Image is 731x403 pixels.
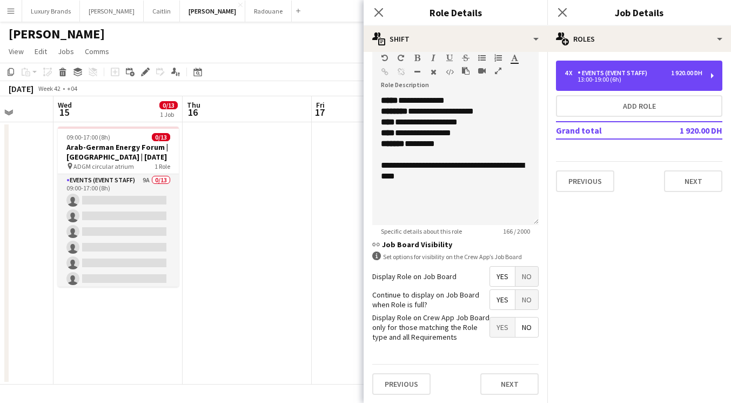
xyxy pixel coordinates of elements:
button: Ordered List [494,54,502,62]
button: HTML Code [446,68,453,76]
div: Set options for visibility on the Crew App’s Job Board [372,252,539,262]
span: 1 Role [155,162,170,170]
td: 1 920.00 DH [654,122,722,139]
button: Previous [372,373,431,395]
span: Edit [35,47,47,56]
span: 166 / 2000 [494,227,539,235]
div: +04 [67,84,77,93]
button: Bold [413,54,421,62]
span: No [515,290,538,309]
div: [DATE] [9,83,33,94]
span: No [515,267,538,286]
span: Jobs [58,47,74,56]
a: Edit [30,44,51,58]
span: 17 [314,106,325,118]
h3: Job Details [547,5,731,19]
span: View [9,47,24,56]
app-card-role: Events (Event Staff)9A0/1309:00-17:00 (8h) [58,174,179,399]
button: Italic [430,54,437,62]
td: Grand total [556,122,654,139]
div: 13:00-19:00 (6h) [565,77,702,82]
label: Display Role on Job Board [372,272,457,281]
button: Luxury Brands [22,1,80,22]
button: Next [480,373,539,395]
app-job-card: 09:00-17:00 (8h)0/13Arab-German Energy Forum | [GEOGRAPHIC_DATA] | [DATE] ADGM circular atrium1 R... [58,127,179,287]
button: Insert video [478,67,486,75]
span: 0/13 [159,101,178,109]
button: Previous [556,170,614,192]
button: Text Color [511,54,518,62]
h3: Arab-German Energy Forum | [GEOGRAPHIC_DATA] | [DATE] [58,142,179,162]
a: Comms [81,44,113,58]
div: 1 920.00 DH [671,69,702,77]
div: Shift [364,26,547,52]
div: Roles [547,26,731,52]
label: Display Role on Crew App Job Board only for those matching the Role type and all Requirements [372,313,489,342]
label: Continue to display on Job Board when Role is full? [372,290,489,309]
button: Unordered List [478,54,486,62]
div: 4 x [565,69,578,77]
button: Undo [381,54,388,62]
div: Events (Event Staff) [578,69,652,77]
button: Redo [397,54,405,62]
button: Paste as plain text [462,67,470,75]
button: Caitlin [144,1,180,22]
button: Underline [446,54,453,62]
div: 1 Job [160,110,177,118]
span: Thu [187,100,200,110]
span: ADGM circular atrium [73,162,134,170]
button: Next [664,170,722,192]
h3: Job Board Visibility [372,240,539,249]
span: Comms [85,47,109,56]
span: 15 [56,106,72,118]
span: Week 42 [36,84,63,93]
span: Yes [490,318,515,337]
button: Strikethrough [462,54,470,62]
span: 0/13 [152,133,170,141]
a: Jobs [53,44,78,58]
span: Wed [58,100,72,110]
button: Fullscreen [494,67,502,75]
span: 16 [185,106,200,118]
button: [PERSON_NAME] [80,1,144,22]
span: Fri [316,100,325,110]
a: View [4,44,28,58]
button: Add role [556,95,722,117]
button: Radouane [245,1,292,22]
span: No [515,318,538,337]
span: Yes [490,267,515,286]
h3: Role Details [364,5,547,19]
span: Yes [490,290,515,309]
button: Clear Formatting [430,68,437,76]
button: [PERSON_NAME] [180,1,245,22]
span: Specific details about this role [372,227,471,235]
h1: [PERSON_NAME] [9,26,105,42]
span: 09:00-17:00 (8h) [66,133,110,141]
button: Horizontal Line [413,68,421,76]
